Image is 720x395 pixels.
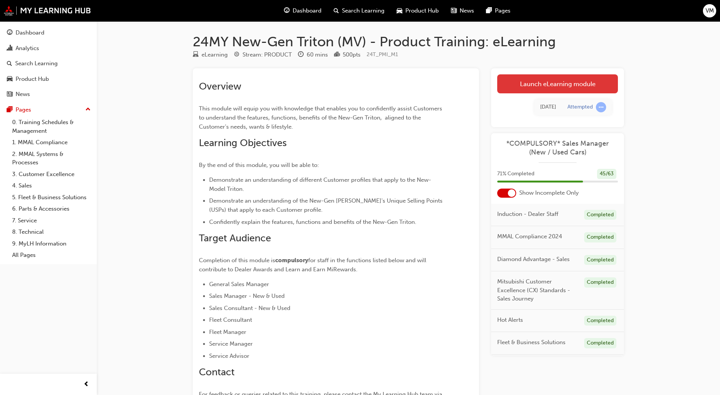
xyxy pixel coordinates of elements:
span: pages-icon [486,6,492,16]
div: Product Hub [16,75,49,83]
span: Search Learning [342,6,384,15]
span: clock-icon [298,52,304,58]
a: 1. MMAL Compliance [9,137,94,148]
button: Pages [3,103,94,117]
span: Fleet Manager [209,329,246,335]
a: 9. MyLH Information [9,238,94,250]
a: News [3,87,94,101]
a: search-iconSearch Learning [328,3,391,19]
span: Demonstrate an understanding of different Customer profiles that apply to the New-Model Triton. [209,176,431,192]
h1: 24MY New-Gen Triton (MV) - Product Training: eLearning [193,33,624,50]
span: Diamond Advantage - Sales [497,255,570,264]
span: prev-icon [84,380,89,389]
a: Dashboard [3,26,94,40]
span: Induction - Dealer Staff [497,210,558,219]
a: Search Learning [3,57,94,71]
div: Dashboard [16,28,44,37]
a: Analytics [3,41,94,55]
span: News [460,6,474,15]
div: Duration [298,50,328,60]
span: Service Advisor [209,353,249,359]
div: Type [193,50,228,60]
div: Completed [584,255,616,265]
span: Contact [199,366,235,378]
a: *COMPULSORY* Sales Manager (New / Used Cars) [497,139,618,156]
a: Product Hub [3,72,94,86]
span: Sales Consultant - New & Used [209,305,290,312]
div: Sat Sep 20 2025 14:03:06 GMT+0930 (Australian Central Standard Time) [540,103,556,112]
span: news-icon [451,6,457,16]
div: Analytics [16,44,39,53]
button: VM [703,4,716,17]
span: for staff in the functions listed below and will contribute to Dealer Awards and Learn and Earn M... [199,257,428,273]
div: Stream: PRODUCT [243,50,292,59]
span: Completion of this module is [199,257,275,264]
span: guage-icon [7,30,13,36]
span: search-icon [334,6,339,16]
span: car-icon [397,6,402,16]
a: 5. Fleet & Business Solutions [9,192,94,203]
span: By the end of this module, you will be able to: [199,162,319,168]
button: DashboardAnalyticsSearch LearningProduct HubNews [3,24,94,103]
div: Search Learning [15,59,58,68]
div: Completed [584,232,616,242]
span: learningRecordVerb_ATTEMPT-icon [596,102,606,112]
span: search-icon [7,60,12,67]
span: Dashboard [293,6,321,15]
div: Completed [584,210,616,220]
span: news-icon [7,91,13,98]
span: Service Manager [209,340,253,347]
span: Mitsubishi Customer Excellence (CX) Standards - Sales Journey [497,277,578,303]
div: News [16,90,30,99]
a: 8. Technical [9,226,94,238]
span: Product Hub [405,6,439,15]
div: Completed [584,277,616,288]
span: VM [706,6,714,15]
span: Hot Alerts [497,316,523,324]
span: Show Incomplete Only [519,189,579,197]
span: learningResourceType_ELEARNING-icon [193,52,199,58]
div: Completed [584,338,616,348]
span: Target Audience [199,232,271,244]
span: Demonstrate an understanding of the New-Gen [PERSON_NAME]'s Unique Selling Points (USPs) that app... [209,197,444,213]
span: Pages [495,6,510,15]
div: 500 pts [343,50,361,59]
div: 60 mins [307,50,328,59]
div: eLearning [202,50,228,59]
span: target-icon [234,52,239,58]
span: Sales Manager - New & Used [209,293,285,299]
span: Overview [199,80,241,92]
a: 3. Customer Excellence [9,168,94,180]
a: 2. MMAL Systems & Processes [9,148,94,168]
img: mmal [4,6,91,16]
span: up-icon [85,105,91,115]
span: Confidently explain the features, functions and benefits of the New-Gen Triton. [209,219,416,225]
a: news-iconNews [445,3,480,19]
span: pages-icon [7,107,13,113]
div: Stream [234,50,292,60]
div: 45 / 63 [597,169,616,179]
span: guage-icon [284,6,290,16]
span: General Sales Manager [209,281,269,288]
a: pages-iconPages [480,3,517,19]
span: This module will equip you with knowledge that enables you to confidently assist Customers to und... [199,105,444,130]
a: 4. Sales [9,180,94,192]
span: Learning Objectives [199,137,287,149]
span: Fleet Consultant [209,316,252,323]
span: car-icon [7,76,13,83]
span: Fleet & Business Solutions [497,338,566,347]
span: Learning resource code [367,51,398,58]
a: 0. Training Schedules & Management [9,116,94,137]
div: Attempted [567,104,593,111]
span: 71 % Completed [497,170,534,178]
a: All Pages [9,249,94,261]
span: chart-icon [7,45,13,52]
a: 7. Service [9,215,94,227]
a: 6. Parts & Accessories [9,203,94,215]
div: Points [334,50,361,60]
div: Completed [584,316,616,326]
span: compulsory [275,257,308,264]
